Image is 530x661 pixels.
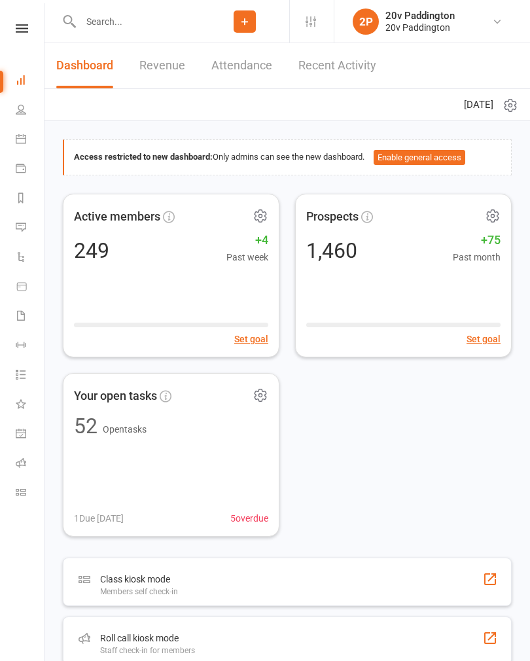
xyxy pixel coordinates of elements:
[385,22,455,33] div: 20v Paddington
[306,207,359,226] span: Prospects
[16,155,45,185] a: Payments
[16,273,45,302] a: Product Sales
[74,240,109,261] div: 249
[16,67,45,96] a: Dashboard
[374,150,465,166] button: Enable general access
[74,207,160,226] span: Active members
[100,587,178,596] div: Members self check-in
[234,332,268,346] button: Set goal
[100,646,195,655] div: Staff check-in for members
[226,231,268,250] span: +4
[226,250,268,264] span: Past week
[77,12,200,31] input: Search...
[16,391,45,420] a: What's New
[16,96,45,126] a: People
[100,571,178,587] div: Class kiosk mode
[100,630,195,646] div: Roll call kiosk mode
[298,43,376,88] a: Recent Activity
[453,231,501,250] span: +75
[103,424,147,435] span: Open tasks
[16,450,45,479] a: Roll call kiosk mode
[74,150,501,166] div: Only admins can see the new dashboard.
[306,240,357,261] div: 1,460
[74,416,97,437] div: 52
[230,511,268,526] span: 5 overdue
[56,43,113,88] a: Dashboard
[16,126,45,155] a: Calendar
[211,43,272,88] a: Attendance
[467,332,501,346] button: Set goal
[464,97,493,113] span: [DATE]
[74,511,124,526] span: 1 Due [DATE]
[74,152,213,162] strong: Access restricted to new dashboard:
[74,387,157,406] span: Your open tasks
[453,250,501,264] span: Past month
[139,43,185,88] a: Revenue
[16,185,45,214] a: Reports
[353,9,379,35] div: 2P
[16,420,45,450] a: General attendance kiosk mode
[16,479,45,509] a: Class kiosk mode
[385,10,455,22] div: 20v Paddington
